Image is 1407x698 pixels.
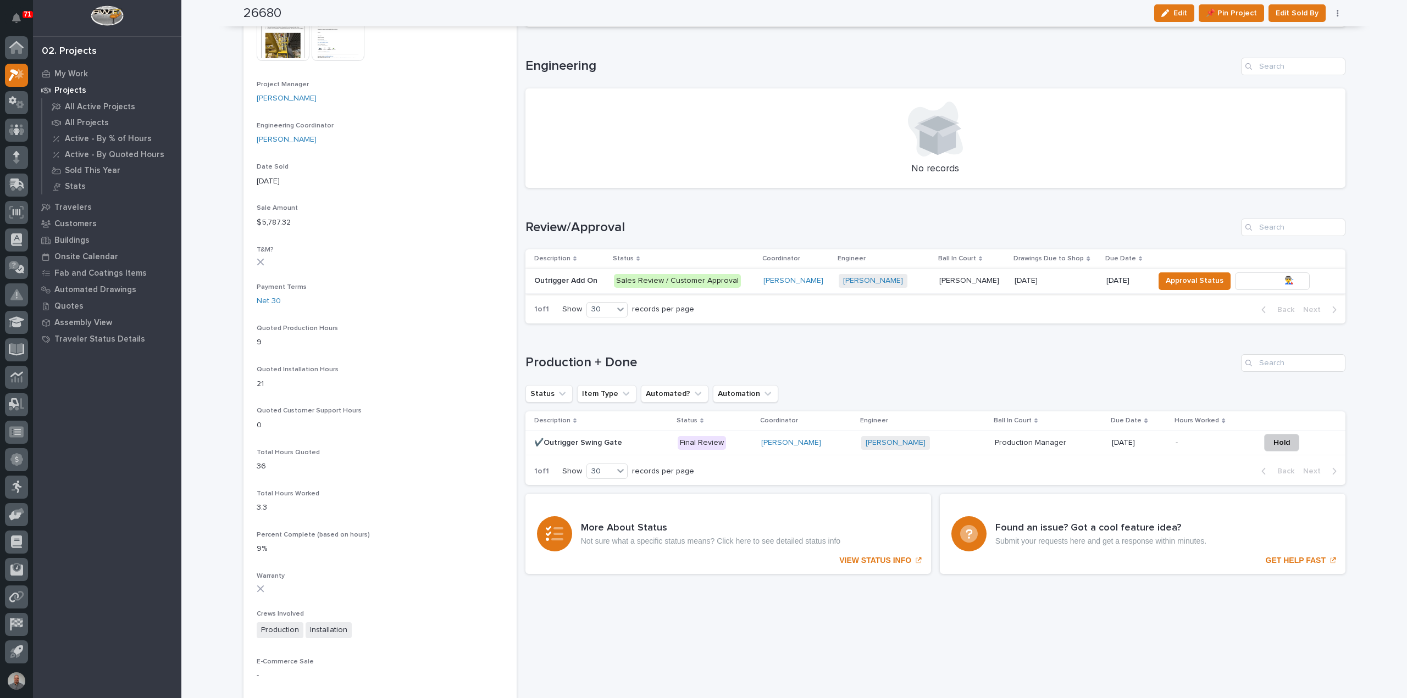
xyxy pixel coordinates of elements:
p: 1 of 1 [525,296,558,323]
p: 9 [257,337,503,348]
button: Notifications [5,7,28,30]
p: Projects [54,86,86,96]
p: records per page [632,305,694,314]
h2: 26680 [243,5,281,21]
p: - [257,670,503,682]
span: To Review 👨‍🏭 → [1244,274,1300,287]
input: Search [1241,354,1345,372]
span: Total Hours Worked [257,490,319,497]
div: 30 [587,304,613,315]
a: Quotes [33,298,181,314]
p: records per page [632,467,694,476]
p: Traveler Status Details [54,334,145,344]
p: GET HELP FAST [1266,556,1326,565]
h3: Found an issue? Got a cool feature idea? [995,522,1206,534]
a: Net 30 [257,295,281,307]
a: Active - By Quoted Hours [42,147,181,162]
span: Date Sold [257,164,289,170]
a: [PERSON_NAME] [257,134,317,146]
p: Ball In Court [994,415,1032,427]
input: Search [1241,58,1345,75]
p: Travelers [54,203,92,213]
p: 3.3 [257,502,503,513]
button: Next [1299,466,1345,476]
p: Onsite Calendar [54,252,118,262]
a: All Active Projects [42,99,181,114]
p: Active - By % of Hours [65,134,152,144]
span: Production [257,622,303,638]
button: Automation [713,385,778,403]
p: Ball In Court [938,253,976,265]
p: Assembly View [54,318,112,328]
p: My Work [54,69,88,79]
p: No records [539,163,1332,175]
div: 02. Projects [42,46,97,58]
p: Due Date [1111,415,1142,427]
button: Approval Status [1159,272,1231,290]
input: Search [1241,219,1345,236]
a: Traveler Status Details [33,331,181,347]
button: 📌 Pin Project [1199,4,1264,22]
p: ✔️Outrigger Swing Gate [534,436,624,448]
button: Hold [1264,434,1299,451]
div: Final Review [678,436,726,450]
p: [DATE] [1112,438,1167,448]
p: [DATE] [1015,274,1040,286]
a: [PERSON_NAME] [843,276,903,286]
button: Back [1253,305,1299,315]
span: E-Commerce Sale [257,658,314,665]
p: Customers [54,219,97,229]
tr: Outrigger Add OnOutrigger Add On Sales Review / Customer Approval[PERSON_NAME] [PERSON_NAME] [PER... [525,269,1345,293]
button: Status [525,385,573,403]
span: 📌 Pin Project [1206,7,1257,20]
span: Edit [1173,8,1187,18]
p: Coordinator [760,415,798,427]
p: - [1176,436,1180,448]
p: Drawings Due to Shop [1013,253,1084,265]
span: Crews Involved [257,611,304,617]
a: Travelers [33,199,181,215]
span: T&M? [257,247,274,253]
p: 21 [257,378,503,390]
h1: Review/Approval [525,220,1237,236]
a: [PERSON_NAME] [761,438,821,448]
a: [PERSON_NAME] [866,438,926,448]
div: Sales Review / Customer Approval [614,274,741,288]
div: Notifications71 [14,13,28,31]
p: Description [534,415,570,427]
h1: Production + Done [525,355,1237,371]
a: Projects [33,82,181,98]
p: Engineer [860,415,888,427]
a: Assembly View [33,314,181,331]
span: Total Hours Quoted [257,449,320,456]
span: Project Manager [257,81,309,88]
p: Buildings [54,236,90,245]
p: Outrigger Add On [534,274,600,286]
button: Back [1253,466,1299,476]
h3: More About Status [581,522,840,534]
img: Workspace Logo [91,5,123,26]
span: Quoted Installation Hours [257,366,339,373]
button: Automated? [641,385,708,403]
span: Warranty [257,573,285,579]
a: My Work [33,65,181,82]
h1: Engineering [525,58,1237,74]
p: Coordinator [762,253,800,265]
span: Back [1271,466,1294,476]
p: Production Manager [995,436,1068,448]
a: Fab and Coatings Items [33,265,181,281]
p: Show [562,467,582,476]
span: Edit Sold By [1276,7,1319,20]
a: Sold This Year [42,163,181,178]
button: users-avatar [5,669,28,693]
p: Sold This Year [65,166,120,176]
p: Stats [65,182,86,192]
span: Installation [306,622,352,638]
a: VIEW STATUS INFO [525,494,931,574]
span: Quoted Production Hours [257,325,338,332]
div: 30 [587,466,613,477]
p: [PERSON_NAME] [939,274,1001,286]
button: To Review 👨‍🏭 → [1235,272,1310,290]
